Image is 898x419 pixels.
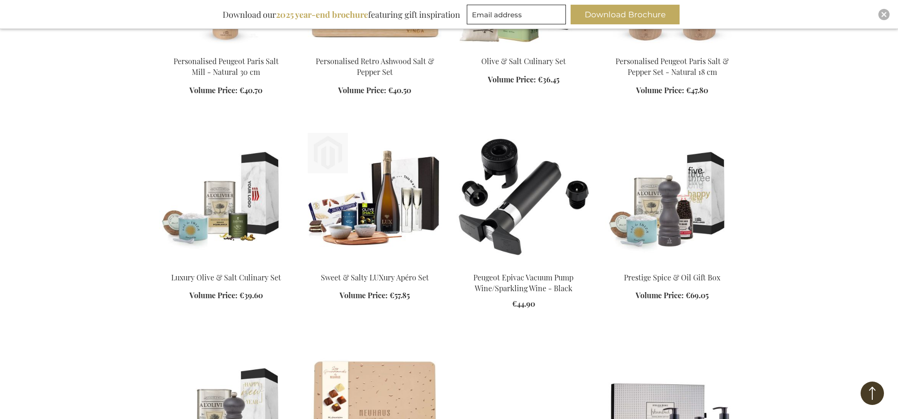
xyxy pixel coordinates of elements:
a: Peugeot Paris Salt & Pepper Set - Natural 18 cm [605,44,739,53]
input: Email address [467,5,566,24]
span: €44.90 [512,299,535,309]
a: Olive & Salt Culinary Set [456,44,590,53]
span: €40.50 [388,85,411,95]
a: Volume Price: €39.60 [189,290,263,301]
button: Download Brochure [571,5,680,24]
a: Sweet & Salty LUXury Apéro Set Sweet & Salty LUXury Apéro Set [308,260,442,269]
a: Volume Price: €36.45 [488,74,559,85]
a: Volume Price: €40.50 [338,85,411,96]
img: Sweet & Salty LUXury Apéro Set [308,133,442,264]
div: Download our featuring gift inspiration [218,5,464,24]
span: €47.80 [686,85,708,95]
a: Volume Price: €40.70 [189,85,262,96]
a: Personalised Retro Ashwood Salt & Pepper Set [308,44,442,53]
a: Luxury Olive & Salt Culinary Set [171,272,281,282]
span: €69.05 [686,290,709,300]
a: Personalised Peugeot Paris Salt Mill - Natural 30 cm [174,56,279,77]
a: Personalised Retro Ashwood Salt & Pepper Set [316,56,434,77]
a: Personalised Peugot Paris Salt Mill - Natural 30 cm [159,44,293,53]
a: Personalised Peugeot Paris Salt & Pepper Set - Natural 18 cm [616,56,729,77]
span: €39.60 [239,290,263,300]
span: €36.45 [538,74,559,84]
span: Volume Price: [338,85,386,95]
span: €40.70 [239,85,262,95]
a: Sweet & Salty LUXury Apéro Set [321,272,429,282]
a: Peugeot Epivac Vacuum Pump Wine/Sparkling Wine - Black [473,272,573,293]
img: Peugeot Epivac Vacuum Pump Wine/Champagne - Black [456,133,590,264]
span: €57.85 [390,290,410,300]
a: Olive & Salt Culinary Set [481,56,566,66]
img: Close [881,12,887,17]
img: Luxury Olive & Salt Culinary Set [159,133,293,264]
img: Prestige Spice & Oil Gift Box [605,133,739,264]
span: Volume Price: [189,290,238,300]
a: Luxury Olive & Salt Culinary Set [159,260,293,269]
span: Volume Price: [636,85,684,95]
a: Volume Price: €47.80 [636,85,708,96]
a: Prestige Spice & Oil Gift Box [605,260,739,269]
a: Prestige Spice & Oil Gift Box [624,272,720,282]
a: Volume Price: €57.85 [340,290,410,301]
span: Volume Price: [488,74,536,84]
form: marketing offers and promotions [467,5,569,27]
span: Volume Price: [636,290,684,300]
a: Volume Price: €69.05 [636,290,709,301]
b: 2025 year-end brochure [276,9,368,20]
span: Volume Price: [189,85,238,95]
div: Close [878,9,890,20]
a: Peugeot Epivac Vacuum Pump Wine/Champagne - Black [456,260,590,269]
span: Volume Price: [340,290,388,300]
img: Sweet & Salty LUXury Apéro Set [308,133,348,173]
